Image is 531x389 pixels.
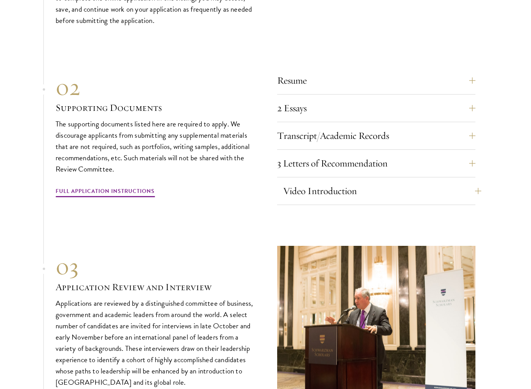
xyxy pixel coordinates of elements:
h3: Application Review and Interview [56,280,254,294]
button: 3 Letters of Recommendation [277,154,475,173]
div: 02 [56,73,254,101]
div: 03 [56,252,254,280]
h3: Supporting Documents [56,101,254,114]
a: Full Application Instructions [56,186,155,198]
p: The supporting documents listed here are required to apply. We discourage applicants from submitt... [56,118,254,175]
button: Resume [277,71,475,90]
button: 2 Essays [277,99,475,117]
p: Applications are reviewed by a distinguished committee of business, government and academic leade... [56,298,254,388]
button: Transcript/Academic Records [277,126,475,145]
button: Video Introduction [283,182,481,200]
